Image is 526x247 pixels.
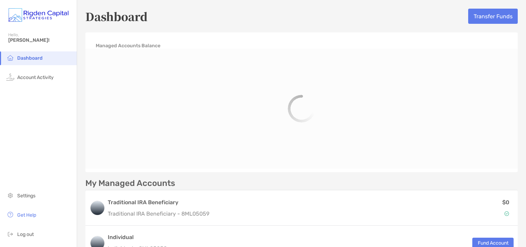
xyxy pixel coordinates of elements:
[6,73,14,81] img: activity icon
[6,191,14,199] img: settings icon
[504,211,509,216] img: Account Status icon
[468,9,518,24] button: Transfer Funds
[8,3,69,28] img: Zoe Logo
[6,53,14,62] img: household icon
[17,231,34,237] span: Log out
[17,193,35,199] span: Settings
[96,43,160,49] h4: Managed Accounts Balance
[8,37,73,43] span: [PERSON_NAME]!
[85,179,175,188] p: My Managed Accounts
[17,55,43,61] span: Dashboard
[91,201,104,215] img: logo account
[85,8,148,24] h5: Dashboard
[6,210,14,219] img: get-help icon
[17,75,54,80] span: Account Activity
[17,212,36,218] span: Get Help
[108,233,167,241] h3: Individual
[108,198,209,207] h3: Traditional IRA Beneficiary
[108,209,209,218] p: Traditional IRA Beneficiary - 8ML05059
[6,230,14,238] img: logout icon
[502,198,509,207] p: $0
